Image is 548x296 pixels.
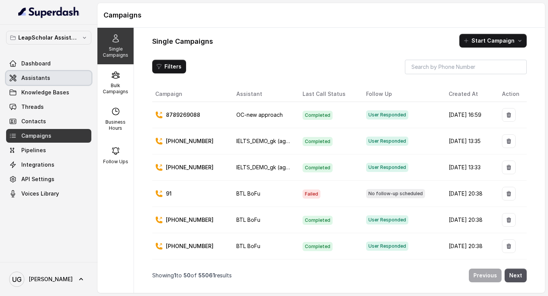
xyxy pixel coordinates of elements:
th: Action [496,86,527,102]
h1: Campaigns [104,9,539,21]
a: Contacts [6,115,91,128]
p: LeapScholar Assistant [18,33,79,42]
button: LeapScholar Assistant [6,31,91,45]
span: IELTS_DEMO_gk (agent 1) [236,138,300,144]
span: Completed [303,163,333,172]
p: Business Hours [100,119,131,131]
span: 50 [183,272,191,278]
p: 8789269088 [166,111,200,119]
td: [DATE] 13:33 [443,154,496,181]
span: Contacts [21,118,46,125]
td: [DATE] 20:38 [443,233,496,259]
th: Follow Up [360,86,442,102]
span: Campaigns [21,132,51,140]
span: Threads [21,103,44,111]
span: Dashboard [21,60,51,67]
span: IELTS_DEMO_gk (agent 1) [236,164,300,170]
span: Completed [303,111,333,120]
span: BTL BoFu [236,216,260,223]
span: User Responded [366,163,408,172]
span: Assistants [21,74,50,82]
p: Showing to of results [152,272,232,279]
button: Start Campaign [459,34,527,48]
a: Campaigns [6,129,91,143]
span: Voices Library [21,190,59,197]
p: Bulk Campaigns [100,83,131,95]
input: Search by Phone Number [405,60,527,74]
a: [PERSON_NAME] [6,269,91,290]
span: Completed [303,242,333,251]
th: Assistant [230,86,296,102]
a: Dashboard [6,57,91,70]
h1: Single Campaigns [152,35,213,48]
span: Completed [303,216,333,225]
a: Pipelines [6,143,91,157]
p: [PHONE_NUMBER] [166,242,213,250]
p: [PHONE_NUMBER] [166,216,213,224]
td: [DATE] 13:35 [443,128,496,154]
button: Previous [469,269,502,282]
span: No follow-up scheduled [366,189,425,198]
span: API Settings [21,175,54,183]
a: Threads [6,100,91,114]
td: [DATE] 20:38 [443,181,496,207]
span: OC-new approach [236,111,283,118]
span: User Responded [366,110,408,119]
button: Next [505,269,527,282]
nav: Pagination [152,264,527,287]
a: Assistants [6,71,91,85]
td: [DATE] 20:38 [443,259,496,286]
p: [PHONE_NUMBER] [166,164,213,171]
span: Completed [303,137,333,146]
th: Last Call Status [296,86,360,102]
p: Follow Ups [103,159,128,165]
span: User Responded [366,215,408,224]
span: Failed [303,189,320,199]
img: light.svg [18,6,80,18]
p: [PHONE_NUMBER] [166,137,213,145]
a: Voices Library [6,187,91,201]
span: BTL BoFu [236,243,260,249]
span: Knowledge Bases [21,89,69,96]
span: Pipelines [21,146,46,154]
a: API Settings [6,172,91,186]
span: User Responded [366,137,408,146]
th: Campaign [152,86,230,102]
td: [DATE] 20:38 [443,207,496,233]
span: User Responded [366,242,408,251]
p: 91 [166,190,172,197]
span: BTL BoFu [236,190,260,197]
p: Single Campaigns [100,46,131,58]
th: Created At [443,86,496,102]
td: [DATE] 16:59 [443,102,496,128]
span: Integrations [21,161,54,169]
a: Knowledge Bases [6,86,91,99]
span: [PERSON_NAME] [29,275,73,283]
span: 55061 [198,272,215,278]
span: 1 [174,272,176,278]
button: Filters [152,60,186,73]
a: Integrations [6,158,91,172]
text: UG [12,275,22,283]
